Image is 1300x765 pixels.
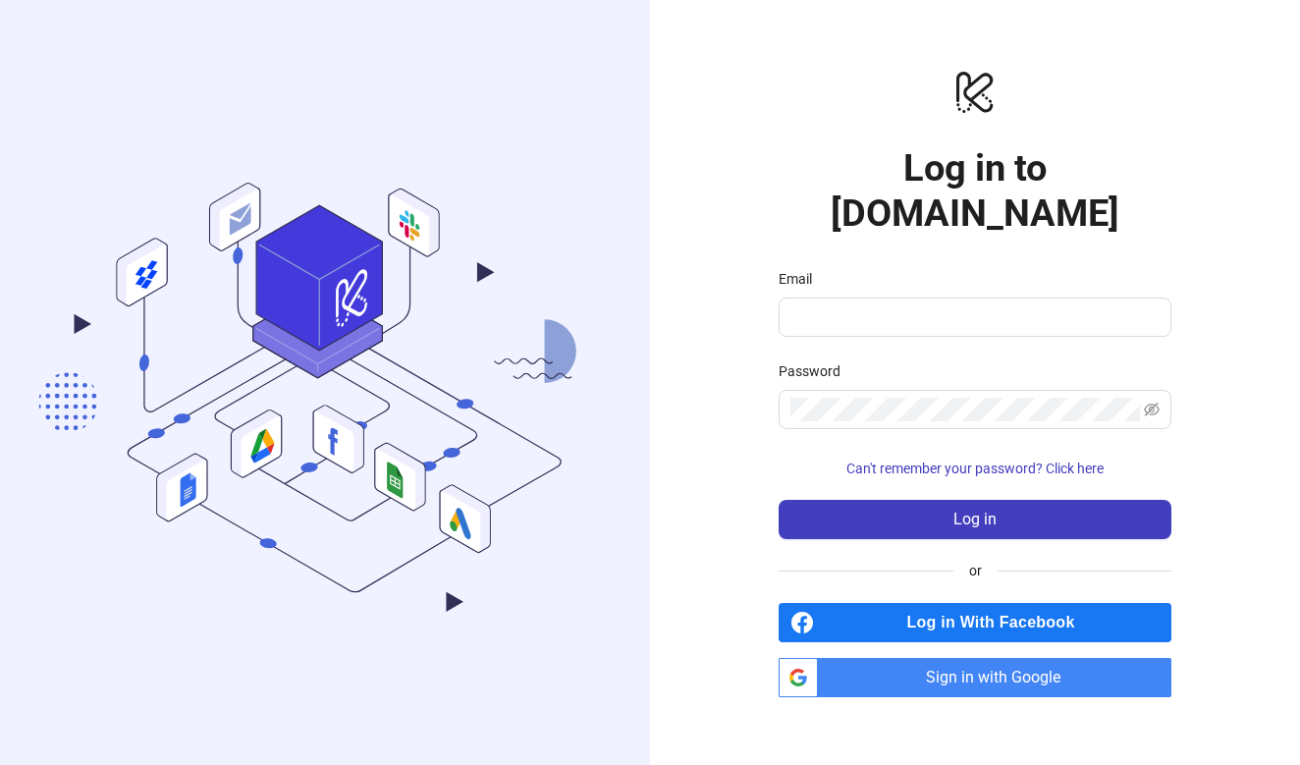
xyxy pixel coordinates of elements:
[779,500,1171,539] button: Log in
[779,453,1171,484] button: Can't remember your password? Click here
[779,603,1171,642] a: Log in With Facebook
[779,268,825,290] label: Email
[779,658,1171,697] a: Sign in with Google
[779,461,1171,476] a: Can't remember your password? Click here
[953,560,998,581] span: or
[1144,402,1160,417] span: eye-invisible
[790,305,1156,329] input: Email
[779,360,853,382] label: Password
[953,511,997,528] span: Log in
[846,461,1104,476] span: Can't remember your password? Click here
[822,603,1171,642] span: Log in With Facebook
[826,658,1171,697] span: Sign in with Google
[779,146,1171,237] h1: Log in to [DOMAIN_NAME]
[790,398,1140,421] input: Password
